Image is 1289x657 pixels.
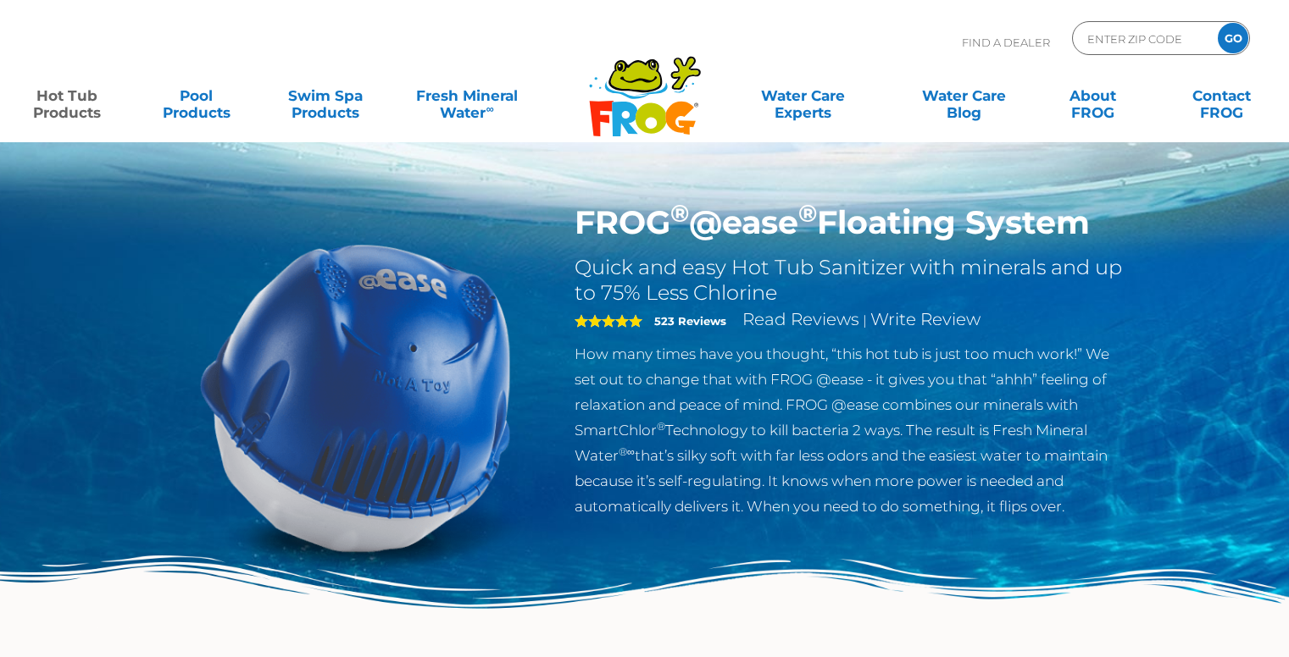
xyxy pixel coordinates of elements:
[1042,79,1142,113] a: AboutFROG
[575,255,1128,306] h2: Quick and easy Hot Tub Sanitizer with minerals and up to 75% Less Chlorine
[486,102,493,115] sup: ∞
[1218,23,1248,53] input: GO
[275,79,375,113] a: Swim SpaProducts
[914,79,1014,113] a: Water CareBlog
[404,79,530,113] a: Fresh MineralWater∞
[575,341,1128,519] p: How many times have you thought, “this hot tub is just too much work!” We set out to change that ...
[619,445,635,458] sup: ®∞
[17,79,117,113] a: Hot TubProducts
[742,309,859,329] a: Read Reviews
[870,309,981,329] a: Write Review
[863,312,867,328] span: |
[1172,79,1272,113] a: ContactFROG
[721,79,885,113] a: Water CareExperts
[962,21,1050,63] p: Find A Dealer
[657,420,665,433] sup: ®
[798,198,817,228] sup: ®
[575,203,1128,242] h1: FROG @ease Floating System
[580,34,710,137] img: Frog Products Logo
[670,198,689,228] sup: ®
[162,203,550,591] img: hot-tub-product-atease-system.png
[654,314,726,328] strong: 523 Reviews
[146,79,246,113] a: PoolProducts
[575,314,642,328] span: 5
